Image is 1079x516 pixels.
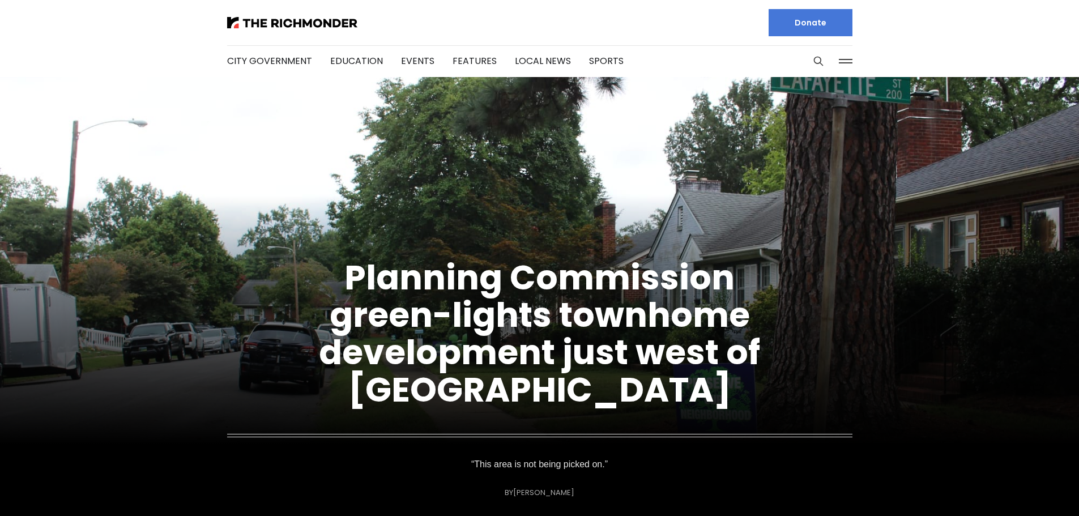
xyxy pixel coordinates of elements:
a: Local News [515,54,571,67]
img: The Richmonder [227,17,357,28]
a: Features [453,54,497,67]
a: Sports [589,54,624,67]
a: Education [330,54,383,67]
div: By [505,488,574,497]
button: Search this site [810,53,827,70]
p: “This area is not being picked on.” [471,457,609,472]
a: Events [401,54,434,67]
a: [PERSON_NAME] [513,487,574,498]
a: Donate [769,9,852,36]
a: City Government [227,54,312,67]
a: Planning Commission green-lights townhome development just west of [GEOGRAPHIC_DATA] [319,254,760,413]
